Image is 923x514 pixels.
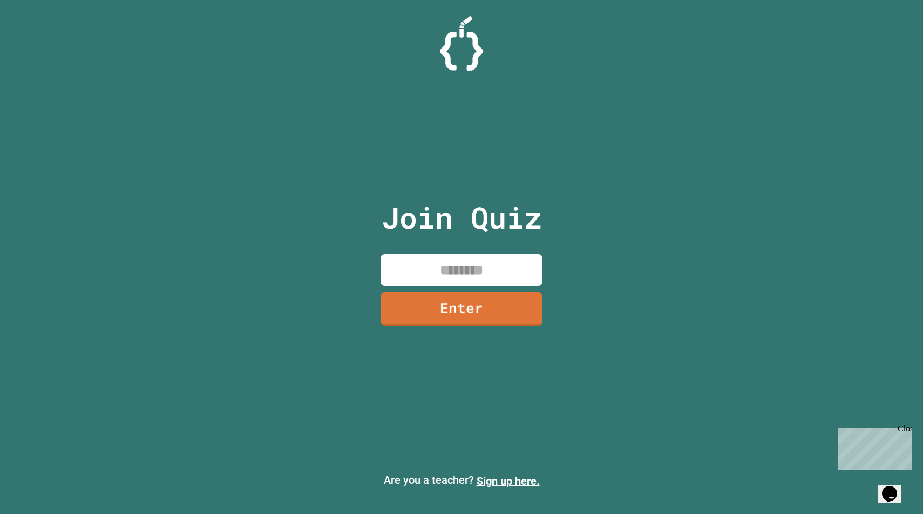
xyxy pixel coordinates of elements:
p: Are you a teacher? [9,472,914,489]
div: Chat with us now!Close [4,4,74,68]
iframe: chat widget [833,424,912,470]
a: Sign up here. [477,475,540,488]
iframe: chat widget [878,471,912,503]
p: Join Quiz [382,195,542,240]
img: Logo.svg [440,16,483,71]
a: Enter [381,292,542,326]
